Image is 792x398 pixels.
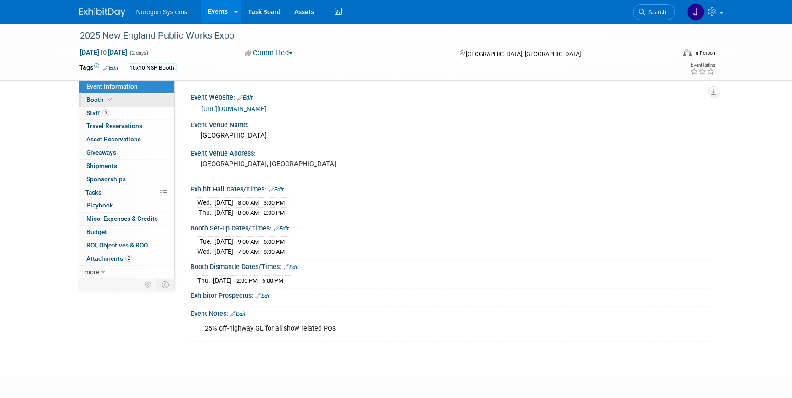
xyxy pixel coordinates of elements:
a: Tasks [79,186,174,199]
a: Edit [230,311,246,317]
span: Asset Reservations [86,135,141,143]
span: Attachments [86,255,132,262]
a: Sponsorships [79,173,174,186]
div: 2025 New England Public Works Expo [77,28,661,44]
span: 2:00 PM - 6:00 PM [236,277,283,284]
span: Playbook [86,202,113,209]
span: Search [645,9,666,16]
a: Edit [269,186,284,193]
span: Tasks [85,189,101,196]
span: more [84,268,99,275]
td: Tue. [197,237,214,247]
div: Event Venue Address: [191,146,713,158]
img: Johana Gil [687,3,704,21]
span: Event Information [86,83,138,90]
span: [DATE] [DATE] [79,48,128,56]
td: Thu. [197,208,214,218]
button: Committed [242,48,296,58]
td: [DATE] [214,237,233,247]
div: In-Person [693,50,715,56]
a: Shipments [79,160,174,173]
a: Edit [237,95,253,101]
td: Toggle Event Tabs [156,279,174,291]
span: [GEOGRAPHIC_DATA], [GEOGRAPHIC_DATA] [466,50,581,57]
span: 9:00 AM - 6:00 PM [238,238,285,245]
span: Booth [86,96,114,103]
span: Misc. Expenses & Credits [86,215,158,222]
a: Playbook [79,199,174,212]
td: Tags [79,63,118,73]
span: (2 days) [129,50,148,56]
a: Edit [256,293,271,299]
div: [GEOGRAPHIC_DATA] [197,129,706,143]
span: to [99,49,108,56]
a: Search [633,4,675,20]
span: 8:00 AM - 2:00 PM [238,209,285,216]
a: more [79,266,174,279]
div: Event Notes: [191,307,713,319]
span: Staff [86,109,109,117]
a: Attachments2 [79,252,174,265]
div: Event Venue Name: [191,118,713,129]
a: ROI, Objectives & ROO [79,239,174,252]
img: Format-Inperson.png [683,49,692,56]
a: Budget [79,226,174,239]
div: 25% off-highway GL for all show related POs [198,320,612,338]
a: Edit [103,65,118,71]
span: 3 [102,109,109,116]
td: [DATE] [214,198,233,208]
td: [DATE] [214,247,233,256]
span: 2 [125,255,132,262]
td: Wed. [197,198,214,208]
a: Misc. Expenses & Credits [79,213,174,225]
span: Travel Reservations [86,122,142,129]
div: Event Format [621,48,715,62]
td: Thu. [197,275,213,285]
td: Wed. [197,247,214,256]
td: Personalize Event Tab Strip [140,279,156,291]
a: Edit [284,264,299,270]
a: Booth [79,94,174,107]
span: Sponsorships [86,175,126,183]
div: Exhibitor Prospectus: [191,289,713,301]
div: 10x10 NSP Booth [127,63,177,73]
a: Edit [274,225,289,232]
div: Booth Set-up Dates/Times: [191,221,713,233]
span: 8:00 AM - 3:00 PM [238,199,285,206]
span: Giveaways [86,149,116,156]
a: Staff3 [79,107,174,120]
a: [URL][DOMAIN_NAME] [202,105,266,112]
i: Booth reservation complete [108,97,112,102]
td: [DATE] [213,275,232,285]
div: Exhibit Hall Dates/Times: [191,182,713,194]
div: Booth Dismantle Dates/Times: [191,260,713,272]
span: 7:00 AM - 8:00 AM [238,248,285,255]
div: Event Website: [191,90,713,102]
a: Giveaways [79,146,174,159]
span: ROI, Objectives & ROO [86,241,148,249]
span: Budget [86,228,107,235]
span: Shipments [86,162,117,169]
a: Asset Reservations [79,133,174,146]
span: Noregon Systems [136,8,187,16]
pre: [GEOGRAPHIC_DATA], [GEOGRAPHIC_DATA] [201,160,398,168]
a: Travel Reservations [79,120,174,133]
img: ExhibitDay [79,8,125,17]
a: Event Information [79,80,174,93]
td: [DATE] [214,208,233,218]
div: Event Rating [690,63,714,67]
